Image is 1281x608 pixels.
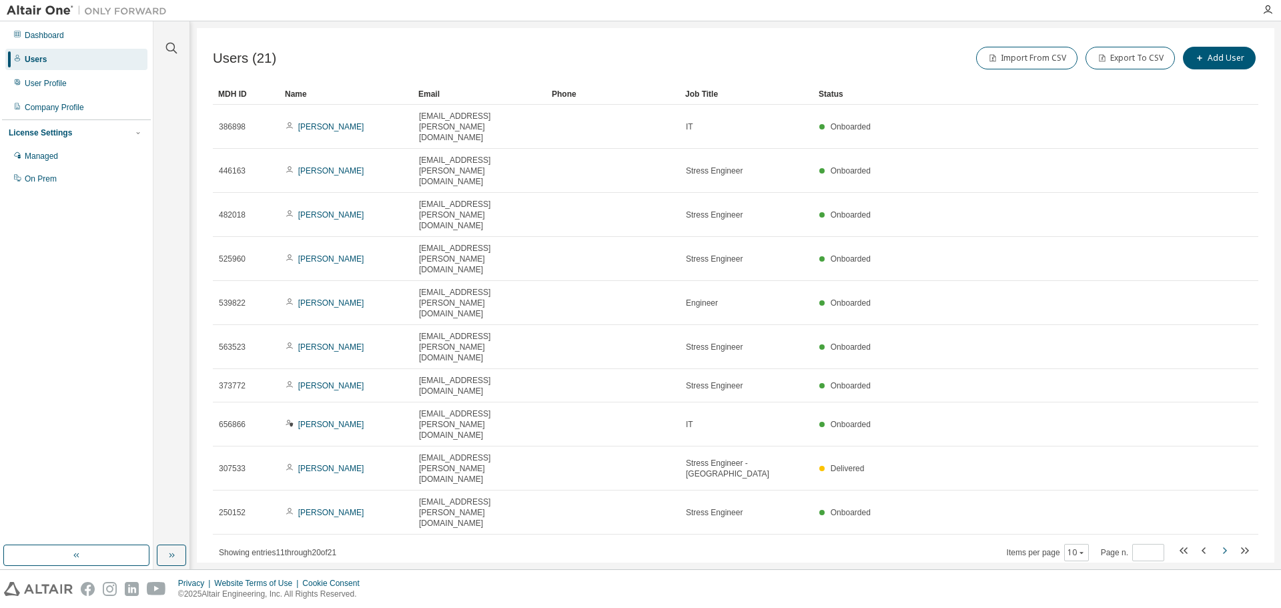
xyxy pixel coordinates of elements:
a: [PERSON_NAME] [298,381,364,390]
div: Company Profile [25,102,84,113]
span: IT [686,419,693,430]
a: [PERSON_NAME] [298,254,364,264]
a: [PERSON_NAME] [298,508,364,517]
div: Job Title [685,83,808,105]
span: [EMAIL_ADDRESS][PERSON_NAME][DOMAIN_NAME] [419,408,540,440]
div: Website Terms of Use [214,578,302,589]
span: [EMAIL_ADDRESS][PERSON_NAME][DOMAIN_NAME] [419,331,540,363]
div: Cookie Consent [302,578,367,589]
span: Users (21) [213,51,276,66]
button: 10 [1067,547,1086,558]
span: Stress Engineer [686,210,743,220]
div: Privacy [178,578,214,589]
span: Stress Engineer [686,380,743,391]
p: © 2025 Altair Engineering, Inc. All Rights Reserved. [178,589,368,600]
div: Managed [25,151,58,162]
span: Delivered [831,464,865,473]
span: 386898 [219,121,246,132]
a: [PERSON_NAME] [298,298,364,308]
span: [EMAIL_ADDRESS][PERSON_NAME][DOMAIN_NAME] [419,287,540,319]
div: Email [418,83,541,105]
a: [PERSON_NAME] [298,420,364,429]
span: Stress Engineer - [GEOGRAPHIC_DATA] [686,458,807,479]
div: MDH ID [218,83,274,105]
div: User Profile [25,78,67,89]
span: Onboarded [831,381,871,390]
div: Dashboard [25,30,64,41]
span: [EMAIL_ADDRESS][PERSON_NAME][DOMAIN_NAME] [419,155,540,187]
div: Users [25,54,47,65]
span: Stress Engineer [686,342,743,352]
span: IT [686,121,693,132]
span: Onboarded [831,254,871,264]
button: Import From CSV [976,47,1078,69]
span: Onboarded [831,122,871,131]
span: Onboarded [831,420,871,429]
span: 539822 [219,298,246,308]
div: Name [285,83,408,105]
span: Engineer [686,298,718,308]
span: 250152 [219,507,246,518]
span: [EMAIL_ADDRESS][PERSON_NAME][DOMAIN_NAME] [419,243,540,275]
span: 525960 [219,254,246,264]
button: Add User [1183,47,1256,69]
div: License Settings [9,127,72,138]
button: Export To CSV [1086,47,1175,69]
span: Onboarded [831,210,871,220]
img: linkedin.svg [125,582,139,596]
span: [EMAIL_ADDRESS][DOMAIN_NAME] [419,375,540,396]
img: Altair One [7,4,173,17]
a: [PERSON_NAME] [298,464,364,473]
img: altair_logo.svg [4,582,73,596]
div: Status [819,83,1189,105]
span: [EMAIL_ADDRESS][PERSON_NAME][DOMAIN_NAME] [419,199,540,231]
img: facebook.svg [81,582,95,596]
span: 563523 [219,342,246,352]
span: [EMAIL_ADDRESS][PERSON_NAME][DOMAIN_NAME] [419,111,540,143]
span: Page n. [1101,544,1164,561]
span: Stress Engineer [686,254,743,264]
span: 656866 [219,419,246,430]
span: 446163 [219,166,246,176]
span: [EMAIL_ADDRESS][PERSON_NAME][DOMAIN_NAME] [419,452,540,485]
span: Onboarded [831,342,871,352]
span: Stress Engineer [686,507,743,518]
span: Onboarded [831,508,871,517]
span: Items per page [1007,544,1089,561]
a: [PERSON_NAME] [298,166,364,176]
div: Phone [552,83,675,105]
a: [PERSON_NAME] [298,122,364,131]
div: On Prem [25,174,57,184]
span: 482018 [219,210,246,220]
span: 373772 [219,380,246,391]
span: Onboarded [831,298,871,308]
img: instagram.svg [103,582,117,596]
img: youtube.svg [147,582,166,596]
span: 307533 [219,463,246,474]
a: [PERSON_NAME] [298,210,364,220]
span: [EMAIL_ADDRESS][PERSON_NAME][DOMAIN_NAME] [419,497,540,529]
span: Onboarded [831,166,871,176]
span: Showing entries 11 through 20 of 21 [219,548,336,557]
span: Stress Engineer [686,166,743,176]
a: [PERSON_NAME] [298,342,364,352]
